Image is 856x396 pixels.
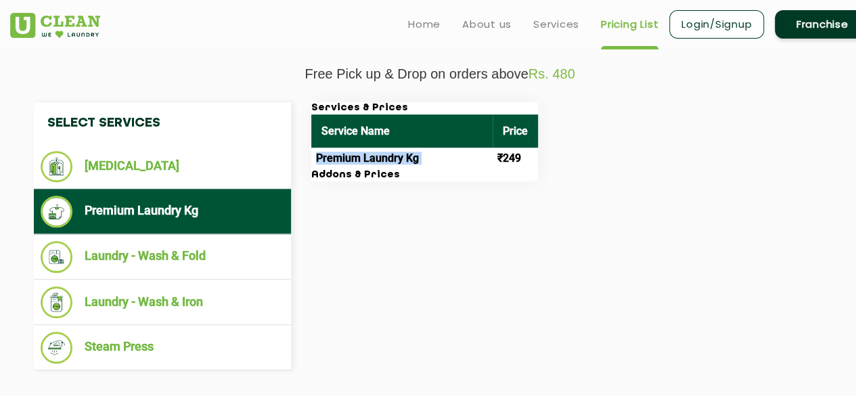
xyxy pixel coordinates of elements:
span: Rs. 480 [528,66,575,81]
li: Steam Press [41,332,284,364]
img: Steam Press [41,332,72,364]
li: [MEDICAL_DATA] [41,151,284,182]
a: Home [408,16,441,32]
a: Pricing List [601,16,658,32]
img: Dry Cleaning [41,151,72,182]
img: Laundry - Wash & Fold [41,241,72,273]
a: Services [533,16,579,32]
th: Price [493,114,538,148]
td: Premium Laundry Kg [311,148,493,169]
li: Laundry - Wash & Iron [41,286,284,318]
a: About us [462,16,512,32]
li: Premium Laundry Kg [41,196,284,227]
h4: Select Services [34,102,291,144]
img: Premium Laundry Kg [41,196,72,227]
h3: Services & Prices [311,102,538,114]
th: Service Name [311,114,493,148]
a: Login/Signup [669,10,764,39]
td: ₹249 [493,148,538,169]
img: UClean Laundry and Dry Cleaning [10,13,100,38]
img: Laundry - Wash & Iron [41,286,72,318]
li: Laundry - Wash & Fold [41,241,284,273]
h3: Addons & Prices [311,169,538,181]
